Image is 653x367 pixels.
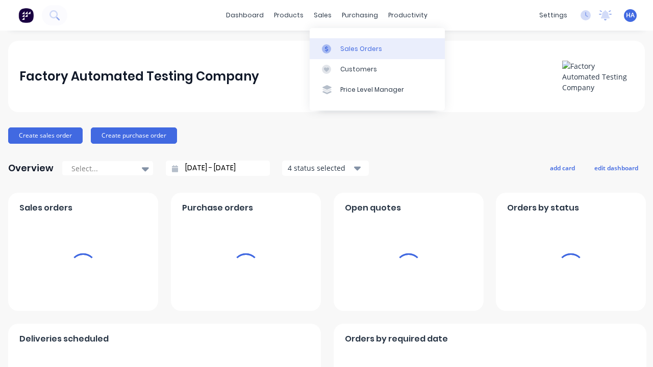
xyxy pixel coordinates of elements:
[543,161,582,174] button: add card
[337,8,383,23] div: purchasing
[345,202,401,214] span: Open quotes
[91,127,177,144] button: Create purchase order
[310,59,445,80] a: Customers
[19,202,72,214] span: Sales orders
[507,202,579,214] span: Orders by status
[310,80,445,100] a: Price Level Manager
[383,8,433,23] div: productivity
[269,8,309,23] div: products
[340,65,377,74] div: Customers
[282,161,369,176] button: 4 status selected
[309,8,337,23] div: sales
[340,85,404,94] div: Price Level Manager
[345,333,448,345] span: Orders by required date
[534,8,572,23] div: settings
[19,66,259,87] div: Factory Automated Testing Company
[18,8,34,23] img: Factory
[19,333,109,345] span: Deliveries scheduled
[182,202,253,214] span: Purchase orders
[221,8,269,23] a: dashboard
[8,158,54,178] div: Overview
[8,127,83,144] button: Create sales order
[310,38,445,59] a: Sales Orders
[588,161,645,174] button: edit dashboard
[562,61,634,93] img: Factory Automated Testing Company
[288,163,352,173] div: 4 status selected
[340,44,382,54] div: Sales Orders
[626,11,635,20] span: HA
